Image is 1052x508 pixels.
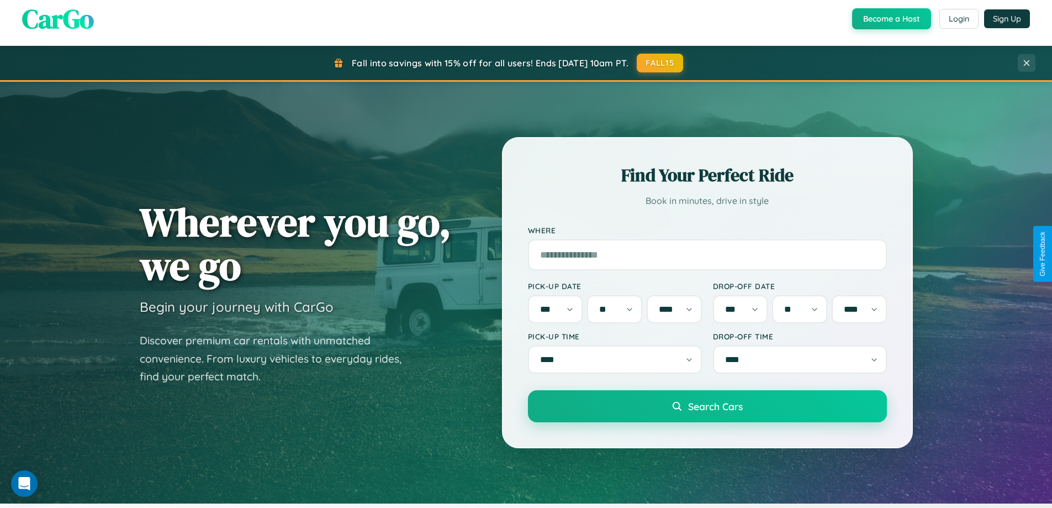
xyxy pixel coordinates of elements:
span: Search Cars [688,400,743,412]
button: FALL15 [637,54,683,72]
label: Pick-up Date [528,281,702,291]
label: Drop-off Date [713,281,887,291]
span: CarGo [22,1,94,37]
div: Open Intercom Messenger [11,470,38,497]
div: Give Feedback [1039,232,1046,276]
h1: Wherever you go, we go [140,200,451,287]
label: Drop-off Time [713,332,887,341]
label: Where [528,226,887,235]
button: Login [939,9,979,29]
h2: Find Your Perfect Ride [528,163,887,187]
button: Search Cars [528,390,887,422]
button: Sign Up [984,9,1030,28]
button: Become a Host [852,8,931,29]
p: Discover premium car rentals with unmatched convenience. From luxury vehicles to everyday rides, ... [140,332,416,386]
p: Book in minutes, drive in style [528,193,887,209]
label: Pick-up Time [528,332,702,341]
h3: Begin your journey with CarGo [140,298,334,315]
span: Fall into savings with 15% off for all users! Ends [DATE] 10am PT. [352,57,628,69]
